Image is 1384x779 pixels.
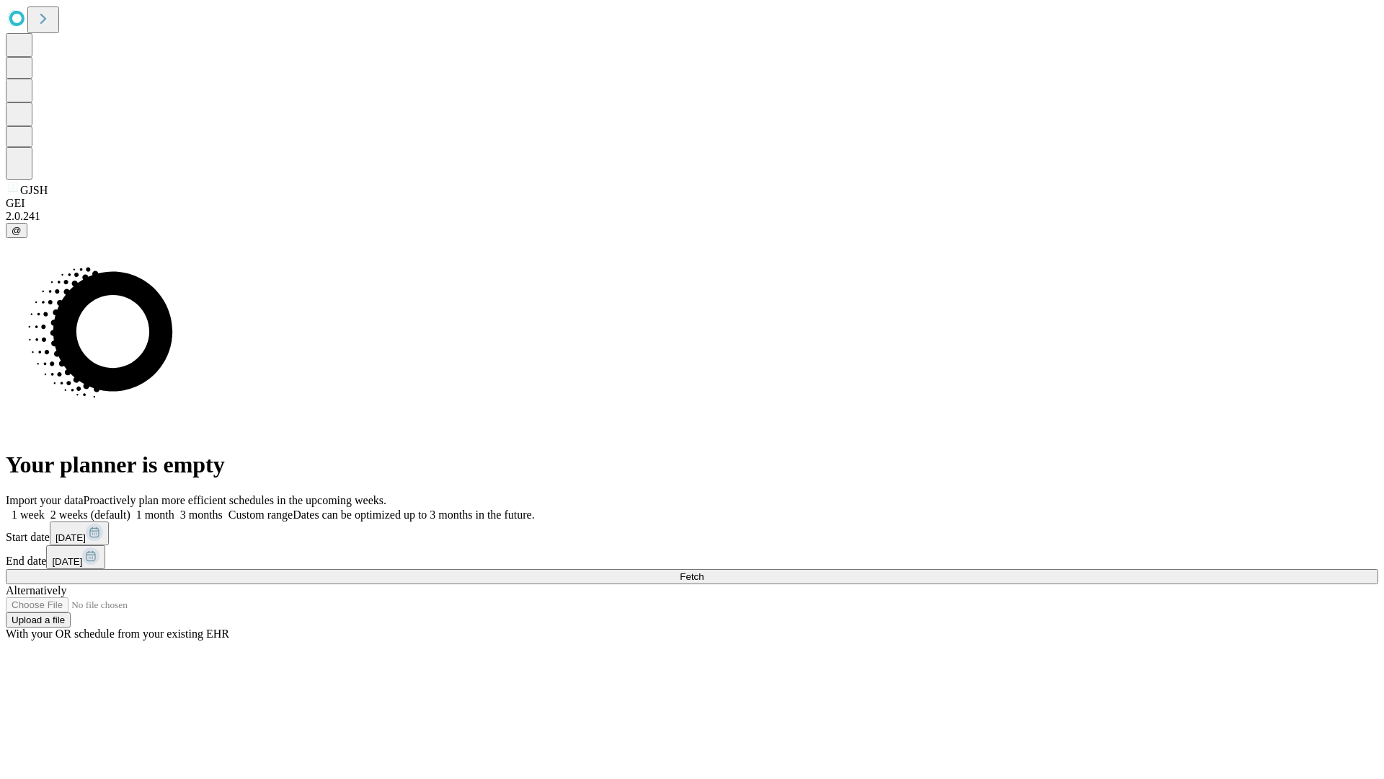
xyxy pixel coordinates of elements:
button: @ [6,223,27,238]
span: Alternatively [6,584,66,597]
div: GEI [6,197,1378,210]
span: With your OR schedule from your existing EHR [6,628,229,640]
span: [DATE] [56,532,86,543]
span: @ [12,225,22,236]
span: Dates can be optimized up to 3 months in the future. [293,509,534,521]
span: 3 months [180,509,223,521]
div: End date [6,545,1378,569]
span: Proactively plan more efficient schedules in the upcoming weeks. [84,494,386,506]
div: Start date [6,521,1378,545]
span: [DATE] [52,556,82,567]
span: Import your data [6,494,84,506]
div: 2.0.241 [6,210,1378,223]
span: 1 month [136,509,174,521]
h1: Your planner is empty [6,452,1378,478]
span: 2 weeks (default) [50,509,130,521]
span: Fetch [680,571,704,582]
button: [DATE] [50,521,109,545]
span: GJSH [20,184,48,196]
span: Custom range [229,509,293,521]
button: [DATE] [46,545,105,569]
span: 1 week [12,509,45,521]
button: Fetch [6,569,1378,584]
button: Upload a file [6,612,71,628]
